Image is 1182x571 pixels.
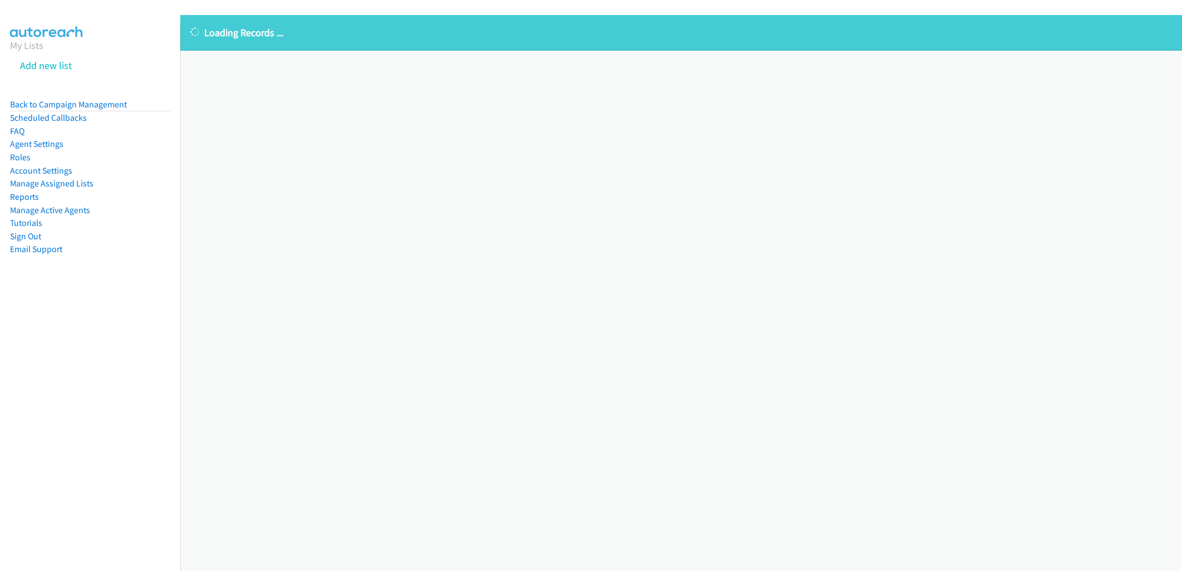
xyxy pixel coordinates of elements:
a: Email Support [10,244,62,254]
a: My Lists [10,39,43,52]
a: Agent Settings [10,139,63,149]
a: Sign Out [10,231,41,242]
a: Add new list [20,59,72,72]
a: FAQ [10,126,24,136]
a: Tutorials [10,218,42,228]
a: Account Settings [10,165,72,176]
p: Loading Records ... [190,25,1172,40]
a: Back to Campaign Management [10,99,127,110]
a: Scheduled Callbacks [10,112,87,123]
a: Reports [10,191,39,202]
a: Manage Active Agents [10,205,90,215]
a: Manage Assigned Lists [10,178,93,189]
a: Roles [10,152,31,163]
